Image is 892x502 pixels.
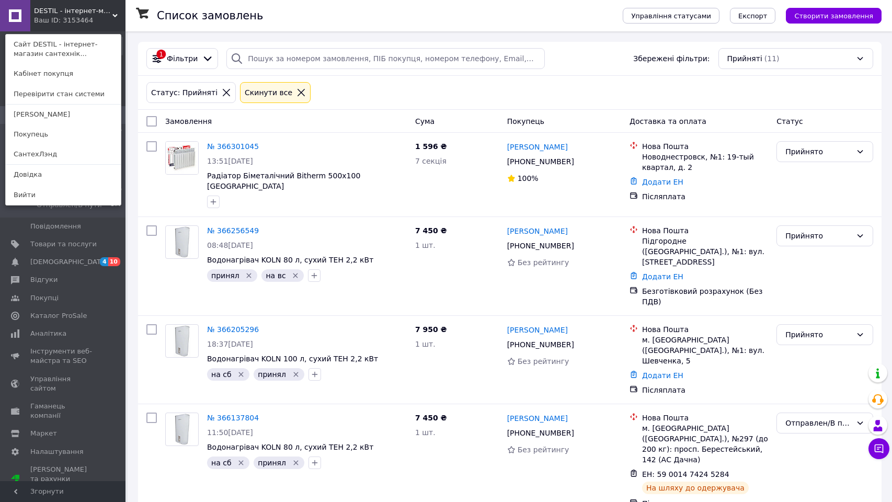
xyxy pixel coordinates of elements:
[245,271,253,280] svg: Видалити мітку
[226,48,545,69] input: Пошук за номером замовлення, ПІБ покупця, номером телефону, Email, номером накладної
[642,191,768,202] div: Післяплата
[207,325,259,334] a: № 366205296
[165,413,199,446] a: Фото товару
[100,257,108,266] span: 4
[211,271,239,280] span: принял
[642,413,768,423] div: Нова Пошта
[630,117,706,125] span: Доставка та оплата
[30,293,59,303] span: Покупці
[507,413,568,424] a: [PERSON_NAME]
[642,236,768,267] div: Підгородне ([GEOGRAPHIC_DATA].), №1: вул. [STREET_ADDRESS]
[207,256,373,264] a: Водонагрівач KOLN 80 л, сухий ТЕН 2,2 кВт
[642,470,729,478] span: ЕН: 59 0014 7424 5284
[507,340,574,349] span: [PHONE_NUMBER]
[507,242,574,250] span: [PHONE_NUMBER]
[507,117,544,125] span: Покупець
[775,11,882,19] a: Створити замовлення
[642,225,768,236] div: Нова Пошта
[292,370,300,379] svg: Видалити мітку
[166,142,198,174] img: Фото товару
[633,53,710,64] span: Збережені фільтри:
[108,257,120,266] span: 10
[165,117,212,125] span: Замовлення
[776,117,803,125] span: Статус
[237,370,245,379] svg: Видалити мітку
[415,226,447,235] span: 7 450 ₴
[174,413,191,446] img: Фото товару
[785,146,852,157] div: Прийнято
[211,370,232,379] span: на сб
[868,438,889,459] button: Чат з покупцем
[6,185,121,205] a: Вийти
[207,340,253,348] span: 18:37[DATE]
[237,459,245,467] svg: Видалити мітку
[207,157,253,165] span: 13:51[DATE]
[518,357,569,366] span: Без рейтингу
[165,141,199,175] a: Фото товару
[642,371,683,380] a: Додати ЕН
[785,417,852,429] div: Отправлен/В пути
[415,340,436,348] span: 1 шт.
[6,35,121,64] a: Сайт DESTIL - інтернет-магазин сантехнік...
[211,459,232,467] span: на сб
[518,258,569,267] span: Без рейтингу
[243,87,294,98] div: Cкинути все
[30,329,66,338] span: Аналітика
[786,8,882,24] button: Створити замовлення
[291,271,300,280] svg: Видалити мітку
[415,117,434,125] span: Cума
[30,374,97,393] span: Управління сайтом
[207,414,259,422] a: № 366137804
[30,447,84,457] span: Налаштування
[415,428,436,437] span: 1 шт.
[6,64,121,84] a: Кабінет покупця
[30,311,87,321] span: Каталог ProSale
[165,324,199,358] a: Фото товару
[642,272,683,281] a: Додати ЕН
[207,355,378,363] a: Водонагрівач KOLN 100 л, сухий ТЕН 2,2 кВт
[174,226,191,258] img: Фото товару
[642,335,768,366] div: м. [GEOGRAPHIC_DATA] ([GEOGRAPHIC_DATA].), №1: вул. Шевченка, 5
[6,105,121,124] a: [PERSON_NAME]
[764,54,780,63] span: (11)
[30,275,58,284] span: Відгуки
[6,84,121,104] a: Перевірити стан системи
[738,12,768,20] span: Експорт
[642,385,768,395] div: Післяплата
[165,225,199,259] a: Фото товару
[631,12,711,20] span: Управління статусами
[30,257,108,267] span: [DEMOGRAPHIC_DATA]
[730,8,776,24] button: Експорт
[207,226,259,235] a: № 366256549
[415,414,447,422] span: 7 450 ₴
[34,6,112,16] span: DESTIL - інтернет-магазин сантехніки
[30,347,97,366] span: Інструменти веб-майстра та SEO
[785,329,852,340] div: Прийнято
[207,443,373,451] a: Водонагрівач KOLN 80 л, сухий ТЕН 2,2 кВт
[785,230,852,242] div: Прийнято
[157,9,263,22] h1: Список замовлень
[507,429,574,437] span: [PHONE_NUMBER]
[518,174,539,182] span: 100%
[174,325,191,357] img: Фото товару
[207,142,259,151] a: № 366301045
[6,124,121,144] a: Покупець
[507,325,568,335] a: [PERSON_NAME]
[415,241,436,249] span: 1 шт.
[6,165,121,185] a: Довідка
[149,87,220,98] div: Статус: Прийняті
[642,178,683,186] a: Додати ЕН
[727,53,762,64] span: Прийняті
[6,144,121,164] a: СантехЛэнд
[30,222,81,231] span: Повідомлення
[642,152,768,173] div: Новоднестровск, №1: 19-тый квартал, д. 2
[642,423,768,465] div: м. [GEOGRAPHIC_DATA] ([GEOGRAPHIC_DATA].), №297 (до 200 кг): просп. Берестейський, 142 (АС Дачна)
[518,446,569,454] span: Без рейтингу
[30,429,57,438] span: Маркет
[30,239,97,249] span: Товари та послуги
[266,271,285,280] span: на вс
[207,172,360,190] a: Радіатор Біметалічний Bitherm 500x100 [GEOGRAPHIC_DATA]
[34,16,78,25] div: Ваш ID: 3153464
